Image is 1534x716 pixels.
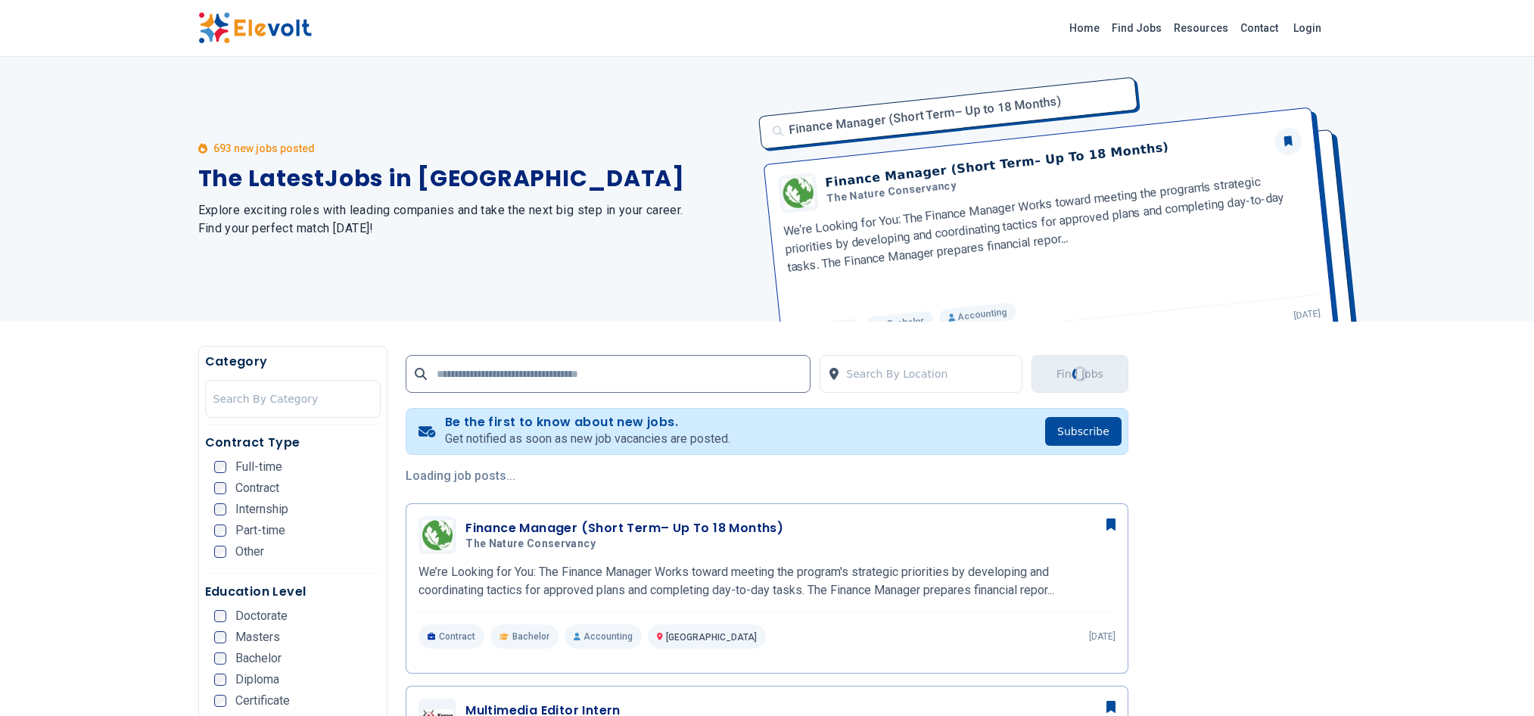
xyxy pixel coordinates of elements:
[1168,16,1234,40] a: Resources
[214,482,226,494] input: Contract
[445,415,730,430] h4: Be the first to know about new jobs.
[214,546,226,558] input: Other
[512,630,549,643] span: Bachelor
[235,631,280,643] span: Masters
[422,520,453,550] img: The Nature Conservancy
[465,537,596,551] span: The Nature Conservancy
[205,434,381,452] h5: Contract Type
[213,141,315,156] p: 693 new jobs posted
[214,525,226,537] input: Part-time
[205,583,381,601] h5: Education Level
[198,165,749,192] h1: The Latest Jobs in [GEOGRAPHIC_DATA]
[406,467,1128,485] p: Loading job posts...
[419,624,484,649] p: Contract
[235,503,288,515] span: Internship
[214,461,226,473] input: Full-time
[419,516,1115,649] a: The Nature ConservancyFinance Manager (Short Term– Up To 18 Months)The Nature ConservancyWe’re Lo...
[1045,417,1122,446] button: Subscribe
[235,652,282,665] span: Bachelor
[214,674,226,686] input: Diploma
[445,430,730,448] p: Get notified as soon as new job vacancies are posted.
[1106,16,1168,40] a: Find Jobs
[1063,16,1106,40] a: Home
[1031,355,1128,393] button: Find JobsLoading...
[565,624,642,649] p: Accounting
[465,519,783,537] h3: Finance Manager (Short Term– Up To 18 Months)
[214,652,226,665] input: Bachelor
[235,610,288,622] span: Doctorate
[235,674,279,686] span: Diploma
[214,503,226,515] input: Internship
[214,631,226,643] input: Masters
[1284,13,1330,43] a: Login
[419,563,1115,599] p: We’re Looking for You: The Finance Manager Works toward meeting the program's strategic prioritie...
[198,201,749,238] h2: Explore exciting roles with leading companies and take the next big step in your career. Find you...
[235,525,285,537] span: Part-time
[205,353,381,371] h5: Category
[235,461,282,473] span: Full-time
[235,482,279,494] span: Contract
[235,546,264,558] span: Other
[666,632,757,643] span: [GEOGRAPHIC_DATA]
[1234,16,1284,40] a: Contact
[198,12,312,44] img: Elevolt
[235,695,290,707] span: Certificate
[1072,366,1088,382] div: Loading...
[214,695,226,707] input: Certificate
[214,610,226,622] input: Doctorate
[1089,630,1115,643] p: [DATE]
